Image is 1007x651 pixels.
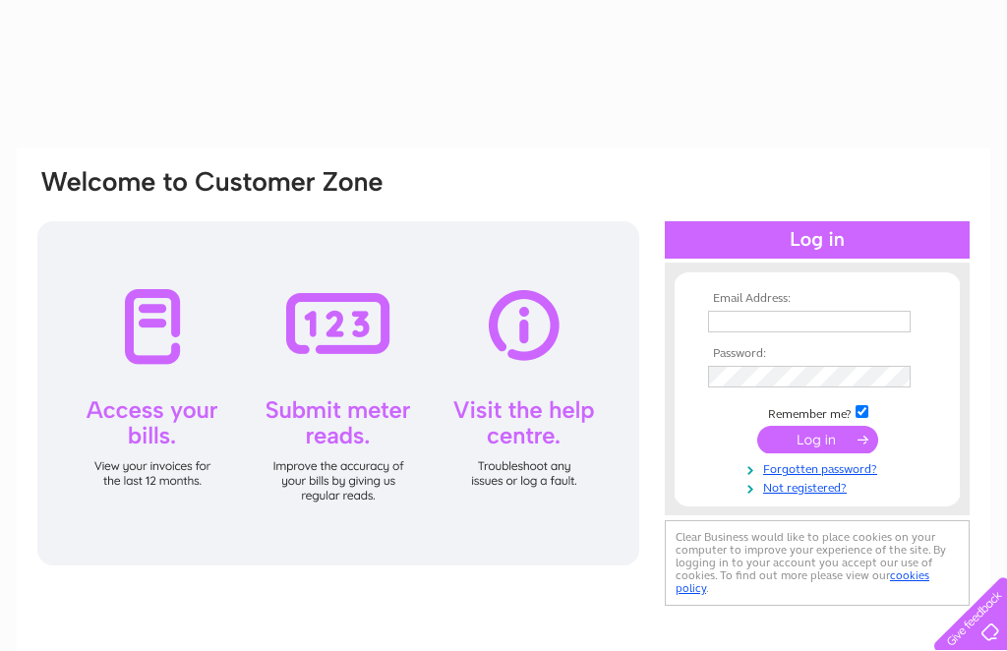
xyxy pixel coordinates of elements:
[703,402,931,422] td: Remember me?
[708,477,931,496] a: Not registered?
[703,347,931,361] th: Password:
[676,568,929,595] a: cookies policy
[757,426,878,453] input: Submit
[703,292,931,306] th: Email Address:
[665,520,970,606] div: Clear Business would like to place cookies on your computer to improve your experience of the sit...
[708,458,931,477] a: Forgotten password?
